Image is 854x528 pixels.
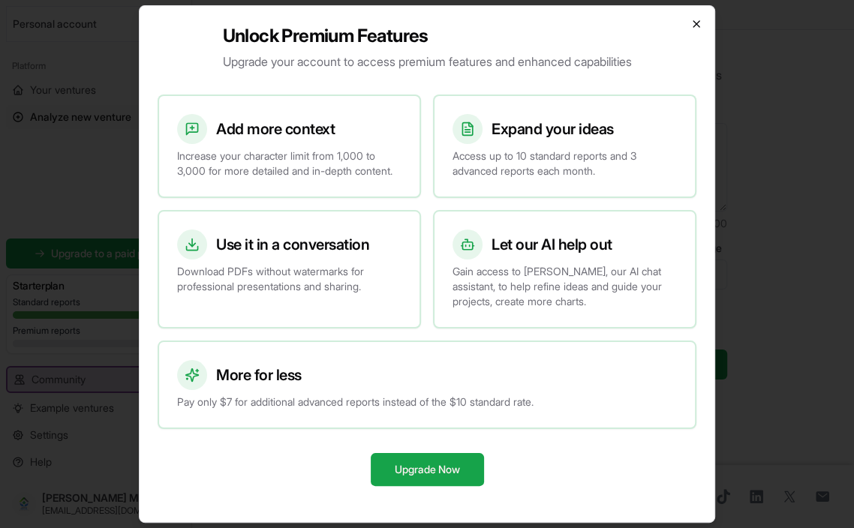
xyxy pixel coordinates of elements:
p: Increase your character limit from 1,000 to 3,000 for more detailed and in-depth content. [177,148,401,178]
h3: Use it in a conversation [216,234,369,255]
h3: Let our AI help out [492,234,612,255]
h2: Unlock Premium Features [223,24,632,48]
h3: More for less [216,364,302,385]
p: Gain access to [PERSON_NAME], our AI chat assistant, to help refine ideas and guide your projects... [453,264,677,309]
p: Access up to 10 standard reports and 3 advanced reports each month. [453,148,677,178]
button: Upgrade Now [371,453,484,486]
h3: Add more context [216,118,335,139]
h3: Expand your ideas [492,118,614,139]
p: Download PDFs without watermarks for professional presentations and sharing. [177,264,401,294]
p: Upgrade your account to access premium features and enhanced capabilities [223,52,632,70]
p: Pay only $7 for additional advanced reports instead of the $10 standard rate. [177,394,677,409]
